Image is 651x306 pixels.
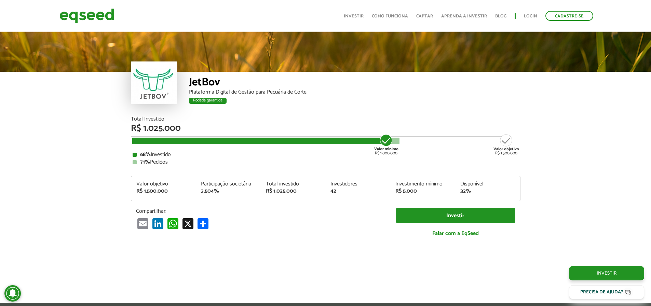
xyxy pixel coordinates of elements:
strong: 68% [140,150,151,159]
strong: Valor objetivo [493,146,519,152]
a: Share [196,218,210,229]
a: WhatsApp [166,218,180,229]
strong: Valor mínimo [374,146,398,152]
div: R$ 1.025.000 [131,124,520,133]
div: 3,504% [201,189,256,194]
div: Pedidos [133,159,519,165]
div: R$ 1.025.000 [266,189,321,194]
div: Total investido [266,181,321,187]
a: Falar com a EqSeed [396,226,515,240]
strong: 71% [140,157,150,167]
a: LinkedIn [151,218,165,229]
p: Compartilhar: [136,208,385,214]
a: X [181,218,195,229]
a: Email [136,218,150,229]
a: Blog [495,14,506,18]
div: 42 [330,189,385,194]
div: Participação societária [201,181,256,187]
a: Cadastre-se [545,11,593,21]
div: Disponível [460,181,515,187]
a: Captar [416,14,433,18]
a: Login [524,14,537,18]
div: R$ 1.500.000 [493,134,519,155]
div: Valor objetivo [136,181,191,187]
a: Como funciona [372,14,408,18]
div: Total Investido [131,116,520,122]
div: R$ 1.500.000 [136,189,191,194]
div: 32% [460,189,515,194]
div: R$ 5.000 [395,189,450,194]
a: Investir [396,208,515,223]
a: Investir [344,14,364,18]
img: EqSeed [59,7,114,25]
div: Investidores [330,181,385,187]
div: Plataforma Digital de Gestão para Pecuária de Corte [189,89,520,95]
div: Investido [133,152,519,157]
div: Investimento mínimo [395,181,450,187]
a: Aprenda a investir [441,14,487,18]
div: R$ 1.000.000 [374,134,399,155]
a: Investir [569,266,644,280]
div: Rodada garantida [189,98,227,104]
div: JetBov [189,77,520,89]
